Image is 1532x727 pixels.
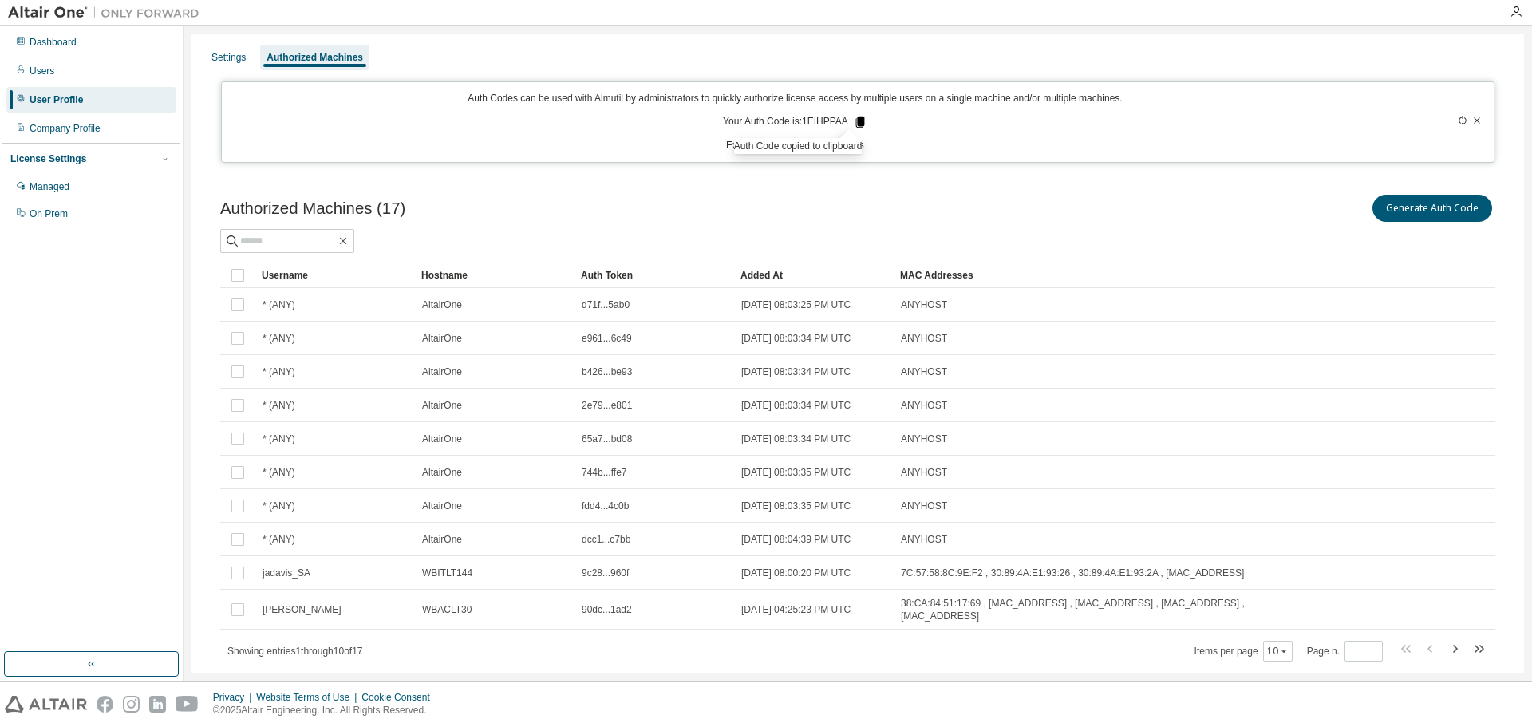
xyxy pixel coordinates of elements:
[582,533,630,546] span: dcc1...c7bb
[582,332,632,345] span: e961...6c49
[582,603,632,616] span: 90dc...1ad2
[30,65,54,77] div: Users
[581,263,728,288] div: Auth Token
[220,200,405,218] span: Authorized Machines (17)
[422,500,462,512] span: AltairOne
[741,567,851,579] span: [DATE] 08:00:20 PM UTC
[263,365,295,378] span: * (ANY)
[1372,195,1492,222] button: Generate Auth Code
[901,597,1319,622] span: 38:CA:84:51:17:69 , [MAC_ADDRESS] , [MAC_ADDRESS] , [MAC_ADDRESS] , [MAC_ADDRESS]
[901,399,947,412] span: ANYHOST
[263,567,310,579] span: jadavis_SA
[213,691,256,704] div: Privacy
[30,180,69,193] div: Managed
[582,298,630,311] span: d71f...5ab0
[211,51,246,64] div: Settings
[422,466,462,479] span: AltairOne
[263,500,295,512] span: * (ANY)
[176,696,199,713] img: youtube.svg
[582,365,632,378] span: b426...be93
[582,466,627,479] span: 744b...ffe7
[231,92,1360,105] p: Auth Codes can be used with Almutil by administrators to quickly authorize license access by mult...
[263,533,295,546] span: * (ANY)
[741,500,851,512] span: [DATE] 08:03:35 PM UTC
[740,263,887,288] div: Added At
[723,115,867,129] p: Your Auth Code is: 1EIHPPAA
[263,603,342,616] span: [PERSON_NAME]
[741,466,851,479] span: [DATE] 08:03:35 PM UTC
[263,332,295,345] span: * (ANY)
[30,36,77,49] div: Dashboard
[901,567,1244,579] span: 7C:57:58:8C:9E:F2 , 30:89:4A:E1:93:26 , 30:89:4A:E1:93:2A , [MAC_ADDRESS]
[422,533,462,546] span: AltairOne
[263,298,295,311] span: * (ANY)
[422,433,462,445] span: AltairOne
[422,567,472,579] span: WBITLT144
[422,365,462,378] span: AltairOne
[422,603,472,616] span: WBACLT30
[256,691,361,704] div: Website Terms of Use
[30,93,83,106] div: User Profile
[901,332,947,345] span: ANYHOST
[263,433,295,445] span: * (ANY)
[213,704,440,717] p: © 2025 Altair Engineering, Inc. All Rights Reserved.
[30,122,101,135] div: Company Profile
[741,433,851,445] span: [DATE] 08:03:34 PM UTC
[30,207,68,220] div: On Prem
[582,399,632,412] span: 2e79...e801
[741,399,851,412] span: [DATE] 08:03:34 PM UTC
[231,139,1360,152] p: Expires in 14 minutes, 45 seconds
[262,263,409,288] div: Username
[901,433,947,445] span: ANYHOST
[97,696,113,713] img: facebook.svg
[901,365,947,378] span: ANYHOST
[123,696,140,713] img: instagram.svg
[741,603,851,616] span: [DATE] 04:25:23 PM UTC
[901,466,947,479] span: ANYHOST
[582,567,629,579] span: 9c28...960f
[900,263,1320,288] div: MAC Addresses
[263,466,295,479] span: * (ANY)
[8,5,207,21] img: Altair One
[361,691,439,704] div: Cookie Consent
[901,500,947,512] span: ANYHOST
[227,646,363,657] span: Showing entries 1 through 10 of 17
[422,332,462,345] span: AltairOne
[422,399,462,412] span: AltairOne
[1194,641,1293,662] span: Items per page
[1307,641,1383,662] span: Page n.
[741,533,851,546] span: [DATE] 08:04:39 PM UTC
[421,263,568,288] div: Hostname
[582,500,629,512] span: fdd4...4c0b
[901,298,947,311] span: ANYHOST
[149,696,166,713] img: linkedin.svg
[741,332,851,345] span: [DATE] 08:03:34 PM UTC
[901,533,947,546] span: ANYHOST
[10,152,86,165] div: License Settings
[734,138,863,154] div: Auth Code copied to clipboard
[267,51,363,64] div: Authorized Machines
[582,433,632,445] span: 65a7...bd08
[422,298,462,311] span: AltairOne
[741,365,851,378] span: [DATE] 08:03:34 PM UTC
[263,399,295,412] span: * (ANY)
[741,298,851,311] span: [DATE] 08:03:25 PM UTC
[1267,645,1289,658] button: 10
[5,696,87,713] img: altair_logo.svg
